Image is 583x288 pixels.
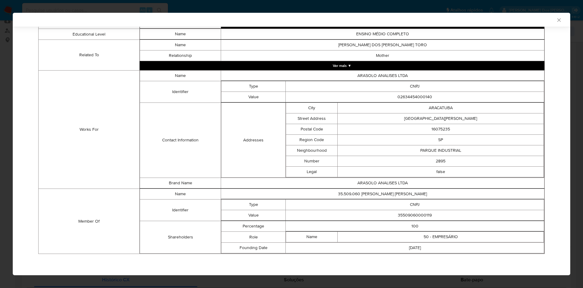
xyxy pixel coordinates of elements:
[13,13,570,275] div: closure-recommendation-modal
[140,189,221,200] td: Name
[39,189,140,254] td: Member Of
[221,103,286,178] td: Addresses
[286,92,544,102] td: 02634454000140
[338,167,544,177] td: false
[221,200,286,210] td: Type
[221,40,544,50] td: [PERSON_NAME] DOS [PERSON_NAME] TORO
[338,103,544,113] td: ARACATUBA
[338,135,544,145] td: SP
[39,29,140,40] td: Educational Level
[286,124,338,135] td: Postal Code
[221,29,544,40] td: ENSINO MÉDIO COMPLETO
[338,145,544,156] td: PARQUE INDUSTRIAL
[338,113,544,124] td: [GEOGRAPHIC_DATA][PERSON_NAME]
[140,50,221,61] td: Relationship
[286,135,338,145] td: Region Code
[221,50,544,61] td: Mother
[221,243,286,253] td: Founding Date
[140,81,221,103] td: Identifier
[221,189,544,200] td: 35.509.060 [PERSON_NAME] [PERSON_NAME]
[221,221,286,232] td: Percentage
[286,200,544,210] td: CNPJ
[140,71,221,81] td: Name
[286,232,338,242] td: Name
[221,210,286,221] td: Value
[286,167,338,177] td: Legal
[338,124,544,135] td: 16075235
[140,29,221,40] td: Name
[556,17,561,23] button: Fechar a janela
[140,221,221,254] td: Shareholders
[286,210,544,221] td: 35509060000119
[286,243,544,253] td: [DATE]
[221,178,544,189] td: ARASOLO ANALISES LTDA
[286,81,544,92] td: CNPJ
[39,40,140,71] td: Related To
[221,232,286,243] td: Role
[140,40,221,50] td: Name
[221,81,286,92] td: Type
[140,61,544,70] button: Expand array
[39,71,140,189] td: Works For
[140,178,221,189] td: Brand Name
[221,92,286,102] td: Value
[140,103,221,178] td: Contact Information
[221,71,544,81] td: ARASOLO ANALISES LTDA
[286,103,338,113] td: City
[286,145,338,156] td: Neighbourhood
[140,200,221,221] td: Identifier
[286,113,338,124] td: Street Address
[338,232,544,242] td: 50 - EMPRESÁRIO
[286,156,338,167] td: Number
[286,221,544,232] td: 100
[338,156,544,167] td: 2895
